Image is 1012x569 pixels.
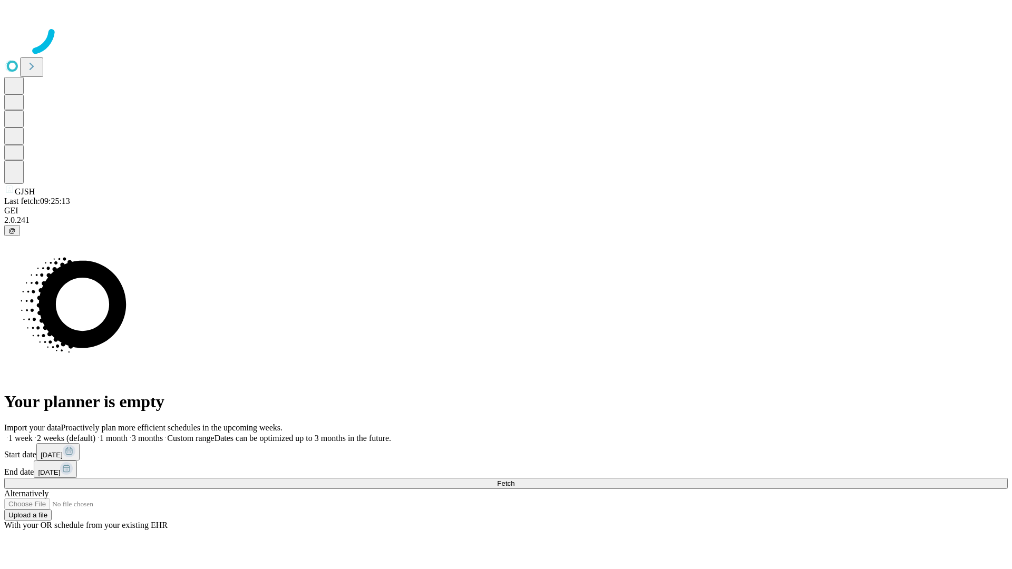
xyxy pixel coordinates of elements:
[4,423,61,432] span: Import your data
[38,468,60,476] span: [DATE]
[4,197,70,205] span: Last fetch: 09:25:13
[15,187,35,196] span: GJSH
[4,225,20,236] button: @
[8,434,33,443] span: 1 week
[4,392,1008,411] h1: Your planner is empty
[167,434,214,443] span: Custom range
[34,460,77,478] button: [DATE]
[4,521,168,529] span: With your OR schedule from your existing EHR
[8,227,16,234] span: @
[61,423,283,432] span: Proactively plan more efficient schedules in the upcoming weeks.
[132,434,163,443] span: 3 months
[497,479,514,487] span: Fetch
[4,215,1008,225] div: 2.0.241
[36,443,80,460] button: [DATE]
[4,478,1008,489] button: Fetch
[37,434,95,443] span: 2 weeks (default)
[215,434,391,443] span: Dates can be optimized up to 3 months in the future.
[4,489,48,498] span: Alternatively
[100,434,128,443] span: 1 month
[41,451,63,459] span: [DATE]
[4,443,1008,460] div: Start date
[4,460,1008,478] div: End date
[4,509,52,521] button: Upload a file
[4,206,1008,215] div: GEI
